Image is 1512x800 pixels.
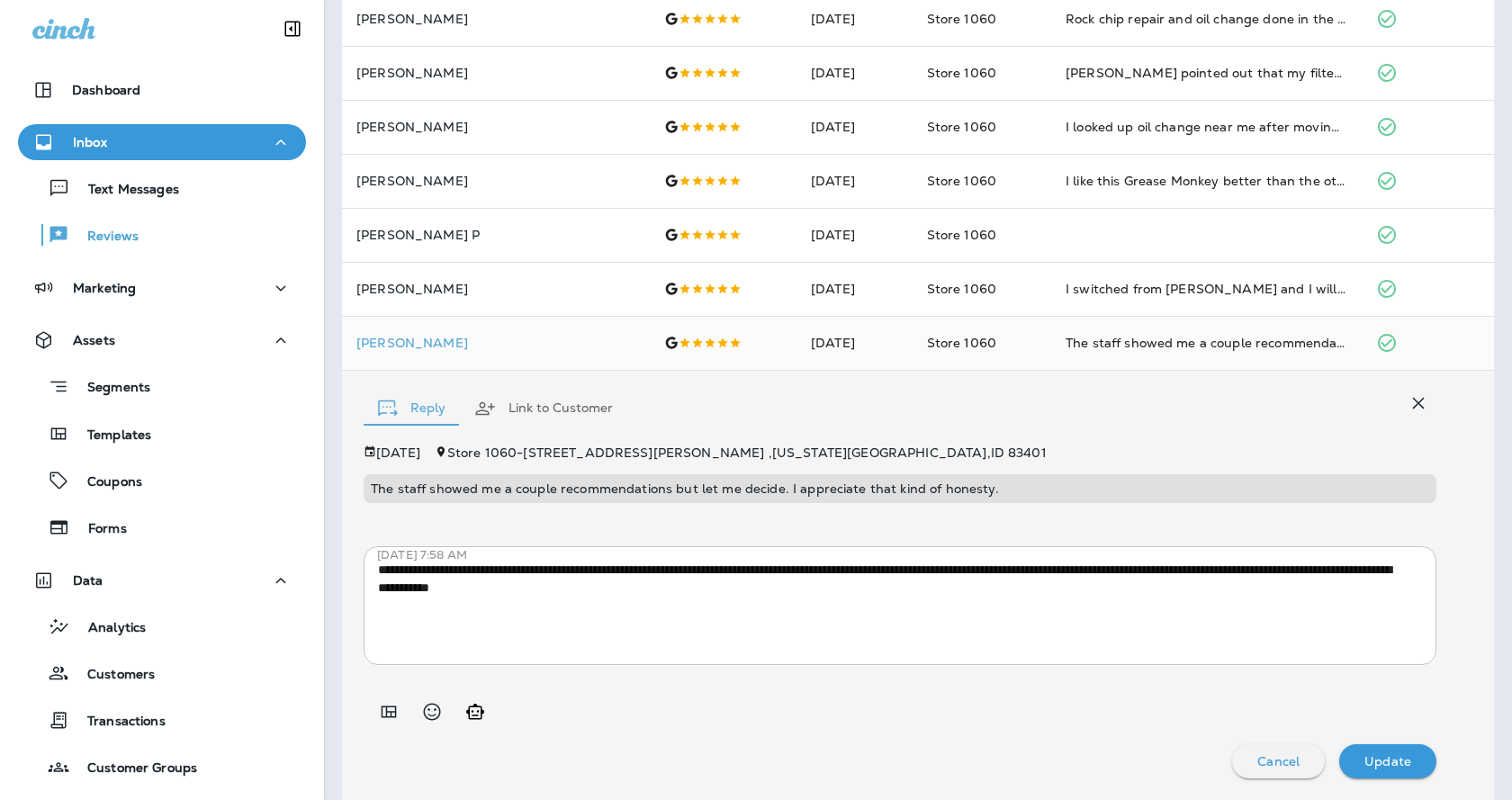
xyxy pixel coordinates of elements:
[927,65,996,81] span: Store 1060
[18,748,306,786] button: Customer Groups
[18,562,306,598] button: Data
[356,282,635,296] p: [PERSON_NAME]
[73,281,136,295] p: Marketing
[927,11,996,27] span: Store 1060
[69,427,151,445] p: Templates
[796,208,913,262] td: [DATE]
[796,154,913,208] td: [DATE]
[69,380,150,398] p: Segments
[18,462,306,499] button: Coupons
[796,100,913,154] td: [DATE]
[18,415,306,453] button: Templates
[927,281,996,297] span: Store 1060
[1066,172,1347,190] div: I like this Grease Monkey better than the other one across town. The crew here is quicker and mor...
[69,229,139,246] p: Reviews
[267,11,318,47] button: Collapse Sidebar
[447,445,1047,461] span: Store 1060 - [STREET_ADDRESS][PERSON_NAME] , [US_STATE][GEOGRAPHIC_DATA] , ID 83401
[18,72,306,108] button: Dashboard
[1339,744,1436,778] button: Update
[18,322,306,358] button: Assets
[927,173,996,189] span: Store 1060
[356,120,635,134] p: [PERSON_NAME]
[18,169,306,207] button: Text Messages
[72,83,140,97] p: Dashboard
[356,228,635,242] p: [PERSON_NAME] P
[1257,754,1300,769] p: Cancel
[356,336,635,350] p: [PERSON_NAME]
[796,316,913,370] td: [DATE]
[73,573,103,588] p: Data
[460,376,627,441] button: Link to Customer
[356,12,635,26] p: [PERSON_NAME]
[73,333,115,347] p: Assets
[1232,744,1325,778] button: Cancel
[796,46,913,100] td: [DATE]
[927,119,996,135] span: Store 1060
[356,336,635,350] div: Click to view Customer Drawer
[73,135,107,149] p: Inbox
[364,376,460,441] button: Reply
[18,124,306,160] button: Inbox
[18,701,306,739] button: Transactions
[376,445,420,460] p: [DATE]
[371,694,407,730] button: Add in a premade template
[796,262,913,316] td: [DATE]
[927,227,996,243] span: Store 1060
[69,760,197,778] p: Customer Groups
[371,481,1429,496] p: The staff showed me a couple recommendations but let me decide. I appreciate that kind of honesty.
[18,270,306,306] button: Marketing
[18,654,306,692] button: Customers
[70,521,127,538] p: Forms
[1066,118,1347,136] div: I looked up oil change near me after moving here and chose this shop. They made me feel welcome a...
[69,714,166,731] p: Transactions
[70,620,146,637] p: Analytics
[1364,754,1411,769] p: Update
[927,335,996,351] span: Store 1060
[1066,280,1347,298] div: I switched from Jiffy Lube and I will not go back. Grease Monkey is faster, friendlier, and more ...
[18,367,306,406] button: Segments
[1066,64,1347,82] div: Joseph pointed out that my filter would need replacing soon but did not push me to do it today. R...
[1066,334,1347,352] div: The staff showed me a couple recommendations but let me decide. I appreciate that kind of honesty.
[69,667,155,684] p: Customers
[356,66,635,80] p: [PERSON_NAME]
[457,694,493,730] button: Generate AI response
[69,474,142,491] p: Coupons
[70,182,179,199] p: Text Messages
[18,508,306,546] button: Forms
[1066,10,1347,28] div: Rock chip repair and oil change done in the same visit. Convenient and affordable.
[377,548,1450,562] p: [DATE] 7:58 AM
[18,607,306,645] button: Analytics
[356,174,635,188] p: [PERSON_NAME]
[414,694,450,730] button: Select an emoji
[18,216,306,254] button: Reviews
